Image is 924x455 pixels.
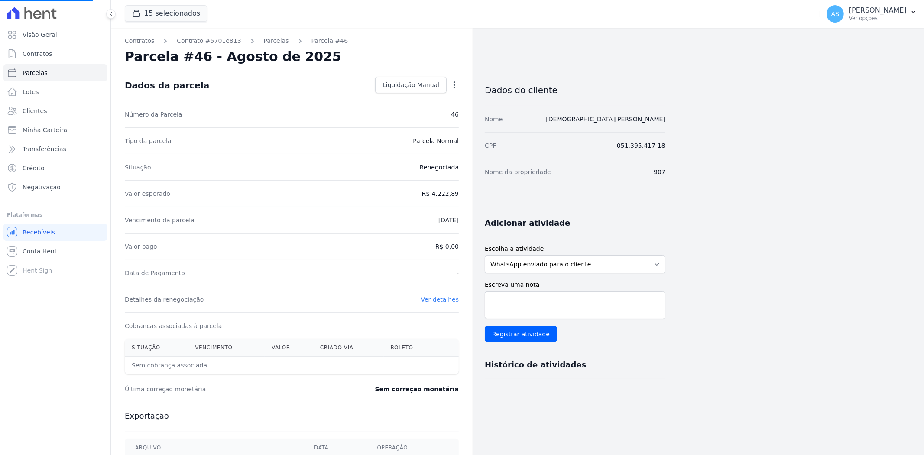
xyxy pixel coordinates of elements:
[617,141,665,150] dd: 051.395.417-18
[125,49,341,65] h2: Parcela #46 - Agosto de 2025
[125,80,209,91] div: Dados da parcela
[383,81,439,89] span: Liquidação Manual
[546,116,665,123] a: [DEMOGRAPHIC_DATA][PERSON_NAME]
[125,163,151,172] dt: Situação
[3,243,107,260] a: Conta Hent
[23,107,47,115] span: Clientes
[485,115,503,123] dt: Nome
[485,244,665,253] label: Escolha a atividade
[849,6,907,15] p: [PERSON_NAME]
[23,30,57,39] span: Visão Geral
[654,168,665,176] dd: 907
[3,140,107,158] a: Transferências
[375,385,459,393] dd: Sem correção monetária
[125,136,172,145] dt: Tipo da parcela
[485,326,557,342] input: Registrar atividade
[451,110,459,119] dd: 46
[125,242,157,251] dt: Valor pago
[23,247,57,256] span: Conta Hent
[438,216,459,224] dd: [DATE]
[831,11,839,17] span: AS
[485,85,665,95] h3: Dados do cliente
[23,183,61,192] span: Negativação
[485,360,586,370] h3: Histórico de atividades
[313,339,384,357] th: Criado via
[23,145,66,153] span: Transferências
[125,411,459,421] h3: Exportação
[23,228,55,237] span: Recebíveis
[177,36,241,45] a: Contrato #5701e813
[125,322,222,330] dt: Cobranças associadas à parcela
[3,45,107,62] a: Contratos
[125,216,195,224] dt: Vencimento da parcela
[3,121,107,139] a: Minha Carteira
[421,296,459,303] a: Ver detalhes
[485,218,570,228] h3: Adicionar atividade
[384,339,438,357] th: Boleto
[23,126,67,134] span: Minha Carteira
[125,5,207,22] button: 15 selecionados
[311,36,348,45] a: Parcela #46
[7,210,104,220] div: Plataformas
[375,77,447,93] a: Liquidação Manual
[23,68,48,77] span: Parcelas
[3,83,107,101] a: Lotes
[125,339,188,357] th: Situação
[3,26,107,43] a: Visão Geral
[23,49,52,58] span: Contratos
[125,110,182,119] dt: Número da Parcela
[485,280,665,289] label: Escreva uma nota
[3,64,107,81] a: Parcelas
[125,36,459,45] nav: Breadcrumb
[125,357,384,374] th: Sem cobrança associada
[485,168,551,176] dt: Nome da propriedade
[3,179,107,196] a: Negativação
[3,159,107,177] a: Crédito
[23,164,45,172] span: Crédito
[457,269,459,277] dd: -
[3,224,107,241] a: Recebíveis
[849,15,907,22] p: Ver opções
[125,269,185,277] dt: Data de Pagamento
[125,385,322,393] dt: Última correção monetária
[125,189,170,198] dt: Valor esperado
[125,295,204,304] dt: Detalhes da renegociação
[422,189,459,198] dd: R$ 4.222,89
[420,163,459,172] dd: Renegociada
[485,141,496,150] dt: CPF
[188,339,265,357] th: Vencimento
[265,339,313,357] th: Valor
[413,136,459,145] dd: Parcela Normal
[3,102,107,120] a: Clientes
[23,88,39,96] span: Lotes
[264,36,289,45] a: Parcelas
[125,36,154,45] a: Contratos
[435,242,459,251] dd: R$ 0,00
[820,2,924,26] button: AS [PERSON_NAME] Ver opções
